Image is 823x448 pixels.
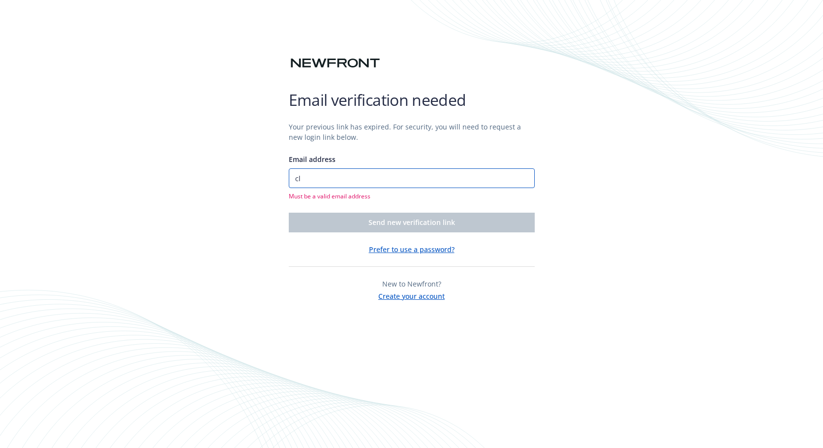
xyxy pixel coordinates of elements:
p: Your previous link has expired. For security, you will need to request a new login link below. [289,122,535,142]
img: Newfront logo [289,55,382,72]
span: New to Newfront? [382,279,441,288]
button: Send new verification link [289,213,535,232]
span: Send new verification link [368,218,455,227]
span: Must be a valid email address [289,192,535,200]
span: Email address [289,155,335,164]
button: Prefer to use a password? [369,244,455,255]
h1: Email verification needed [289,90,535,110]
input: Enter your email [289,168,535,188]
button: Create your account [378,289,445,301]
